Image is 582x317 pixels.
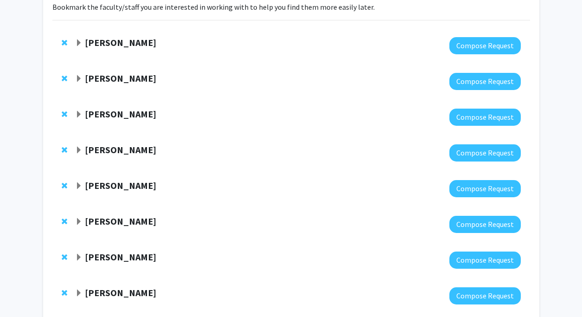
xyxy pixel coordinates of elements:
span: Remove Munjireen Sifat from bookmarks [62,39,67,46]
span: Expand Aditi Jain Bookmark [75,218,83,226]
button: Compose Request to Fan Lee [449,109,521,126]
strong: [PERSON_NAME] [85,215,156,227]
span: Remove Aditi Jain from bookmarks [62,218,67,225]
span: Expand Kristin Rising Bookmark [75,147,83,154]
span: Remove Kristin Rising from bookmarks [62,146,67,154]
button: Compose Request to Amy Cunningham [449,180,521,197]
span: Expand Munjireen Sifat Bookmark [75,39,83,47]
span: Remove Grace Lu-Yao from bookmarks [62,75,67,82]
strong: [PERSON_NAME] [85,287,156,298]
p: Bookmark the faculty/staff you are interested in working with to help you find them more easily l... [52,1,530,13]
button: Compose Request to Aditi Jain [449,216,521,233]
span: Remove Amy Cunningham from bookmarks [62,182,67,189]
strong: [PERSON_NAME] [85,251,156,263]
button: Compose Request to Kyunghee Koh [449,252,521,269]
span: Remove Kyunghee Koh from bookmarks [62,253,67,261]
span: Expand Kyunghee Koh Bookmark [75,254,83,261]
span: Remove Adam Dicker from bookmarks [62,289,67,297]
button: Compose Request to Adam Dicker [449,287,521,304]
span: Expand Adam Dicker Bookmark [75,290,83,297]
span: Expand Fan Lee Bookmark [75,111,83,118]
strong: [PERSON_NAME] [85,144,156,155]
strong: [PERSON_NAME] [85,72,156,84]
strong: [PERSON_NAME] [85,180,156,191]
button: Compose Request to Munjireen Sifat [449,37,521,54]
span: Remove Fan Lee from bookmarks [62,110,67,118]
strong: [PERSON_NAME] [85,37,156,48]
iframe: Chat [7,275,39,310]
strong: [PERSON_NAME] [85,108,156,120]
span: Expand Amy Cunningham Bookmark [75,182,83,190]
span: Expand Grace Lu-Yao Bookmark [75,75,83,83]
button: Compose Request to Kristin Rising [449,144,521,162]
button: Compose Request to Grace Lu-Yao [449,73,521,90]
